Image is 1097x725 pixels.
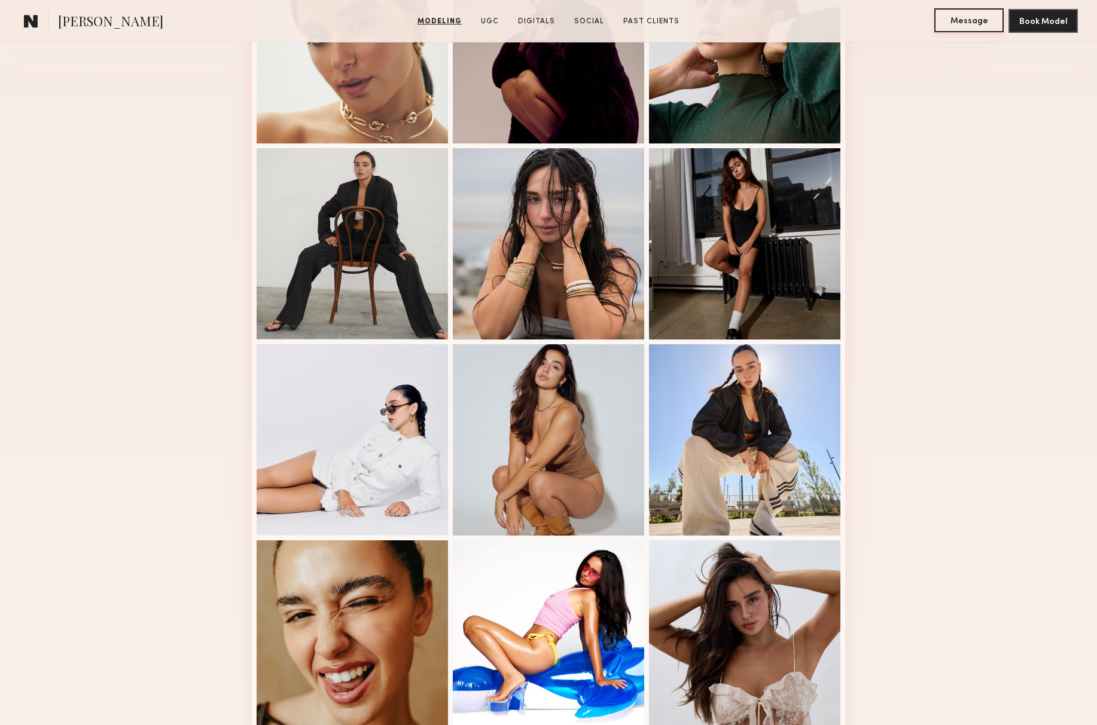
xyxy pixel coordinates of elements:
[476,16,504,27] a: UGC
[934,8,1004,32] button: Message
[513,16,560,27] a: Digitals
[569,16,609,27] a: Social
[1008,16,1078,26] a: Book Model
[58,12,163,33] span: [PERSON_NAME]
[618,16,684,27] a: Past Clients
[413,16,467,27] a: Modeling
[1008,9,1078,33] button: Book Model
